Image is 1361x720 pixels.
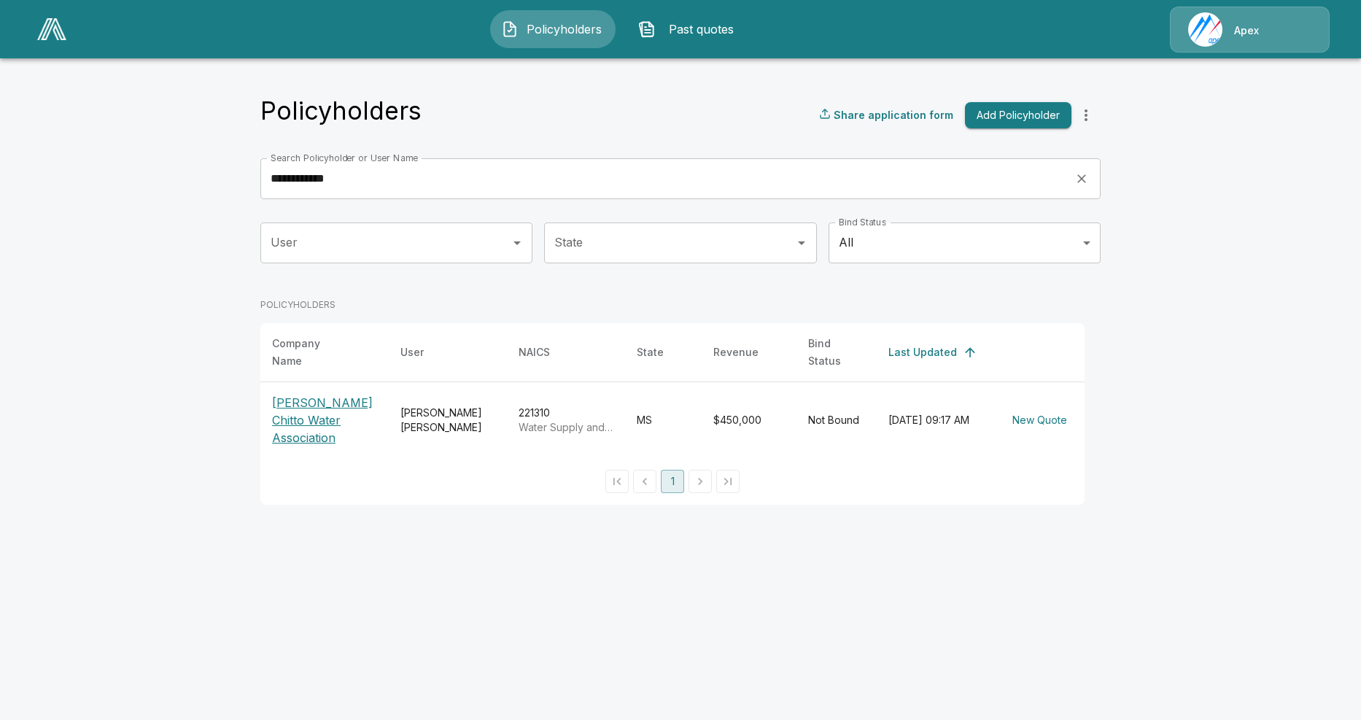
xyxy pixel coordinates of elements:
[713,344,759,361] div: Revenue
[603,470,742,493] nav: pagination navigation
[637,344,664,361] div: State
[791,233,812,253] button: Open
[796,382,877,458] td: Not Bound
[524,20,605,38] span: Policyholders
[272,394,377,446] p: [PERSON_NAME] Chitto Water Association
[829,222,1101,263] div: All
[260,298,1085,311] p: POLICYHOLDERS
[638,20,656,38] img: Past quotes Icon
[834,107,953,123] p: Share application form
[959,102,1071,129] a: Add Policyholder
[519,420,613,435] p: Water Supply and Irrigation Systems
[400,406,495,435] div: [PERSON_NAME] [PERSON_NAME]
[260,96,422,126] h4: Policyholders
[490,10,616,48] button: Policyholders IconPolicyholders
[1007,407,1073,434] button: New Quote
[1071,168,1093,190] button: clear search
[796,323,877,382] th: Bind Status
[661,470,684,493] button: page 1
[888,344,957,361] div: Last Updated
[271,152,418,164] label: Search Policyholder or User Name
[627,10,753,48] button: Past quotes IconPast quotes
[37,18,66,40] img: AA Logo
[507,233,527,253] button: Open
[400,344,424,361] div: User
[260,323,1085,458] table: simple table
[1071,101,1101,130] button: more
[877,382,995,458] td: [DATE] 09:17 AM
[662,20,742,38] span: Past quotes
[272,335,351,370] div: Company Name
[501,20,519,38] img: Policyholders Icon
[839,216,886,228] label: Bind Status
[625,382,702,458] td: MS
[519,406,613,435] div: 221310
[519,344,550,361] div: NAICS
[965,102,1071,129] button: Add Policyholder
[702,382,796,458] td: $450,000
